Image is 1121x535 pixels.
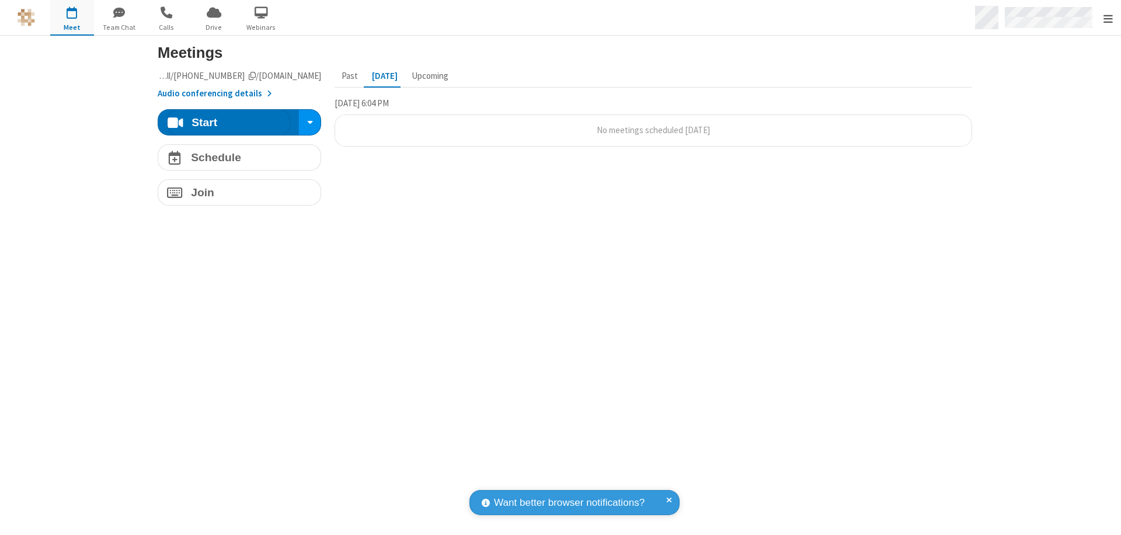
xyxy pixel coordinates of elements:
[98,22,141,33] span: Team Chat
[191,187,214,198] h4: Join
[145,22,189,33] span: Calls
[494,495,645,510] span: Want better browser notifications?
[192,117,217,128] h4: Start
[303,113,316,132] div: Start conference options
[158,179,321,206] button: Join
[158,87,271,100] button: Audio conferencing details
[192,22,236,33] span: Drive
[18,9,35,26] img: QA Selenium DO NOT DELETE OR CHANGE
[139,70,322,81] span: Copy my meeting room link
[335,98,389,109] span: [DATE] 6:04 PM
[167,109,290,136] button: Start
[191,152,241,163] h4: Schedule
[239,22,283,33] span: Webinars
[335,96,973,155] section: Today's Meetings
[365,65,405,88] button: [DATE]
[158,70,321,83] button: Copy my meeting room linkCopy my meeting room link
[50,22,94,33] span: Meet
[597,124,710,136] span: No meetings scheduled [DATE]
[158,144,321,171] button: Schedule
[158,70,321,100] section: Account details
[405,65,455,88] button: Upcoming
[335,65,365,88] button: Past
[158,44,972,61] h3: Meetings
